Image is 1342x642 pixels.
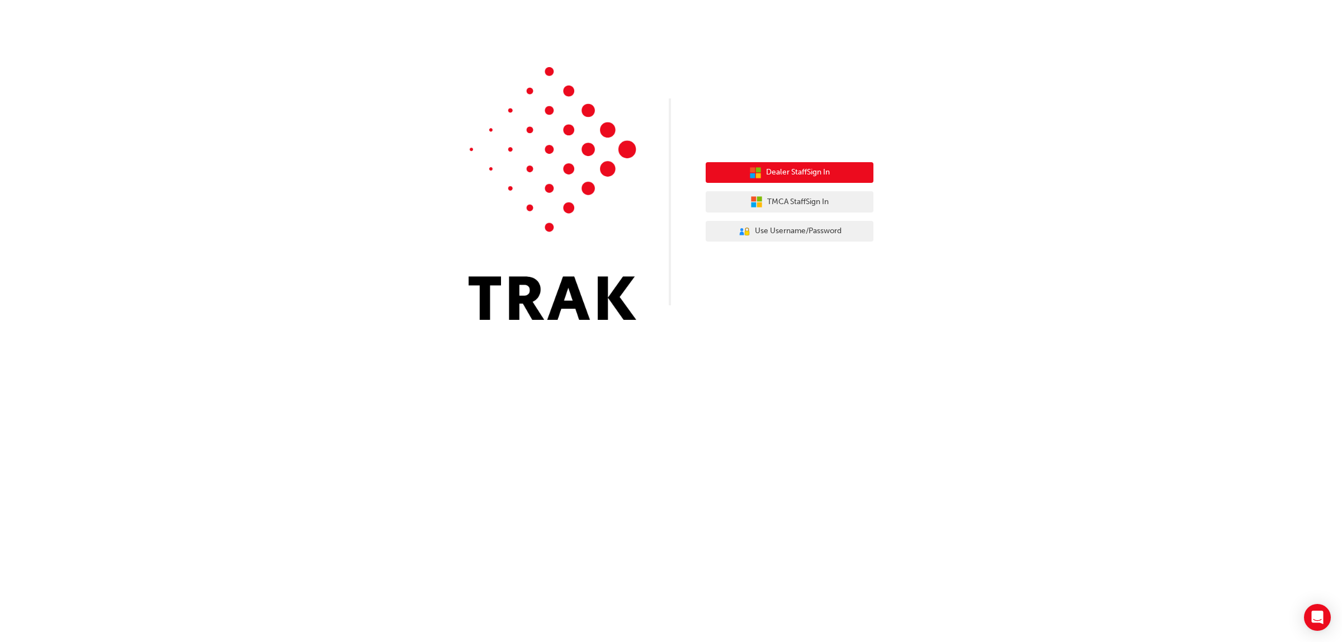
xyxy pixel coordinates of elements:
span: TMCA Staff Sign In [767,196,829,209]
button: TMCA StaffSign In [706,191,873,213]
button: Dealer StaffSign In [706,162,873,183]
span: Dealer Staff Sign In [766,166,830,179]
span: Use Username/Password [755,225,842,238]
div: Open Intercom Messenger [1304,604,1331,631]
button: Use Username/Password [706,221,873,242]
img: Trak [469,67,636,320]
